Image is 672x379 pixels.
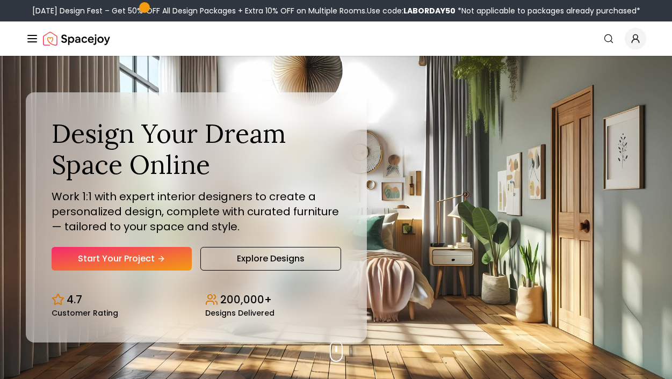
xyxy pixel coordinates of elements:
small: Designs Delivered [205,309,274,317]
img: Spacejoy Logo [43,28,110,49]
p: 200,000+ [220,292,272,307]
p: Work 1:1 with expert interior designers to create a personalized design, complete with curated fu... [52,189,341,234]
a: Start Your Project [52,247,192,271]
h1: Design Your Dream Space Online [52,118,341,180]
span: Use code: [367,5,456,16]
small: Customer Rating [52,309,118,317]
div: Design stats [52,283,341,317]
nav: Global [26,21,646,56]
b: LABORDAY50 [403,5,456,16]
span: *Not applicable to packages already purchased* [456,5,640,16]
p: 4.7 [67,292,82,307]
a: Spacejoy [43,28,110,49]
div: [DATE] Design Fest – Get 50% OFF All Design Packages + Extra 10% OFF on Multiple Rooms. [32,5,640,16]
a: Explore Designs [200,247,342,271]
